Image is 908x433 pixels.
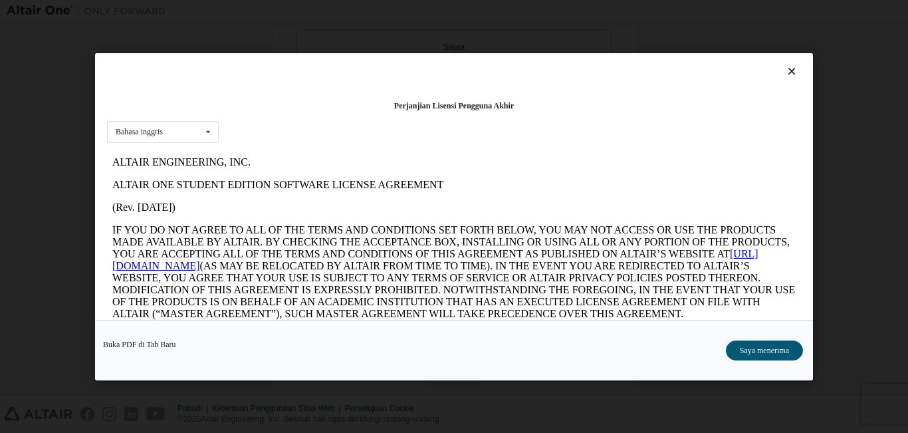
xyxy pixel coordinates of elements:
p: (Rev. [DATE]) [5,51,689,63]
button: Saya menerima [726,340,803,360]
p: ALTAIR ONE STUDENT EDITION SOFTWARE LICENSE AGREEMENT [5,28,689,40]
p: ALTAIR ENGINEERING, INC. [5,5,689,17]
p: IF YOU DO NOT AGREE TO ALL OF THE TERMS AND CONDITIONS SET FORTH BELOW, YOU MAY NOT ACCESS OR USE... [5,73,689,169]
a: Buka PDF di Tab Baru [103,340,176,348]
font: Buka PDF di Tab Baru [103,339,176,349]
font: Bahasa inggris [116,127,163,136]
a: [URL][DOMAIN_NAME] [5,97,651,120]
font: Saya menerima [740,345,789,355]
p: This Altair One Student Edition Software License Agreement (“Agreement”) is between Altair Engine... [5,180,689,227]
font: Perjanjian Lisensi Pengguna Akhir [394,101,514,110]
